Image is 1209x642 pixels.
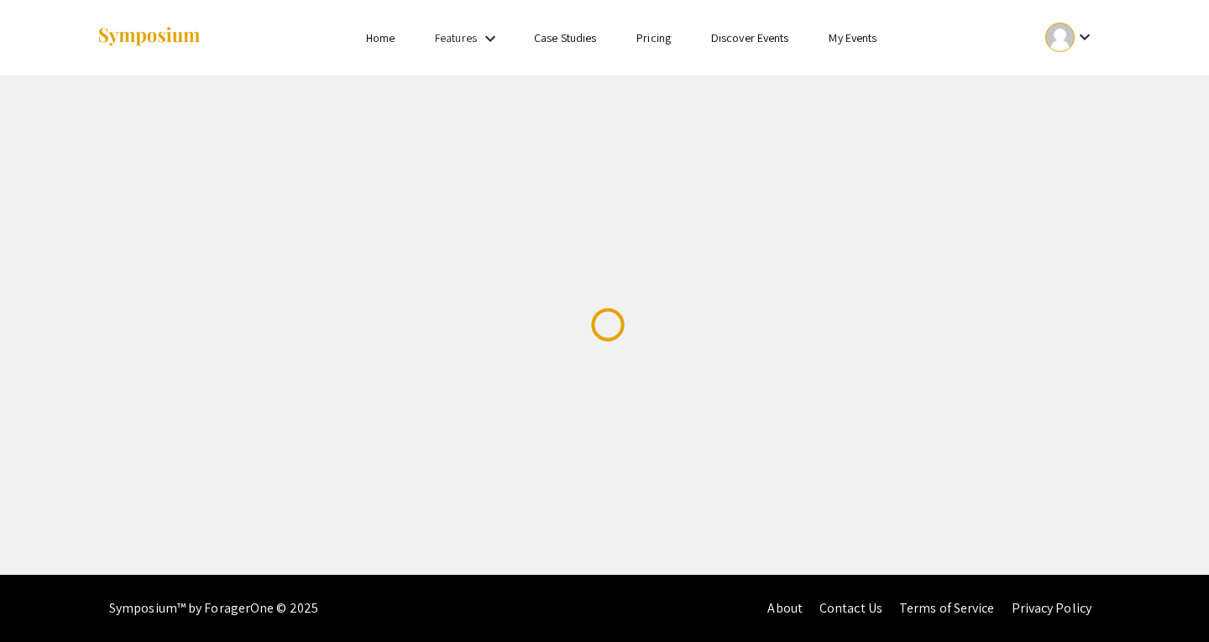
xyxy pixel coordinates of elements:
[829,30,877,45] a: My Events
[899,599,995,617] a: Terms of Service
[636,30,671,45] a: Pricing
[1012,599,1091,617] a: Privacy Policy
[767,599,803,617] a: About
[534,30,596,45] a: Case Studies
[1028,18,1112,56] button: Expand account dropdown
[366,30,395,45] a: Home
[97,26,201,49] img: Symposium by ForagerOne
[109,575,318,642] div: Symposium™ by ForagerOne © 2025
[711,30,789,45] a: Discover Events
[435,30,477,45] a: Features
[819,599,882,617] a: Contact Us
[1075,27,1095,47] mat-icon: Expand account dropdown
[480,29,500,49] mat-icon: Expand Features list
